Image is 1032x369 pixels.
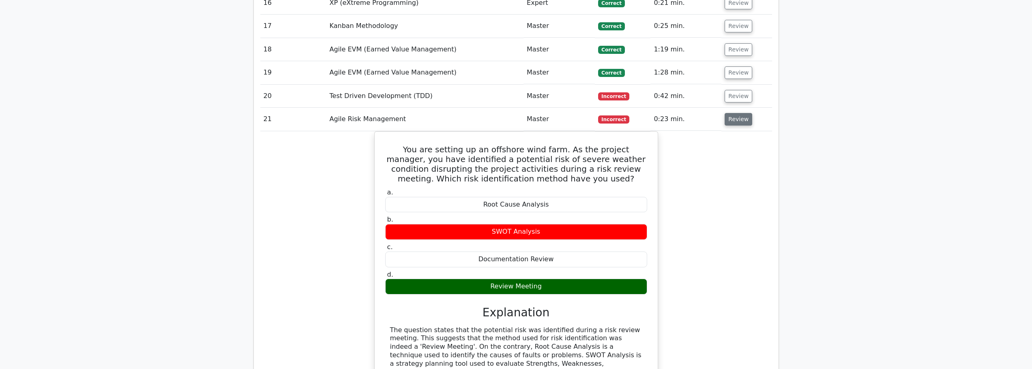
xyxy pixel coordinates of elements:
[650,85,721,108] td: 0:42 min.
[326,108,524,131] td: Agile Risk Management
[260,85,326,108] td: 20
[260,108,326,131] td: 21
[650,15,721,38] td: 0:25 min.
[524,38,595,61] td: Master
[387,188,393,196] span: a.
[598,92,629,100] span: Incorrect
[387,271,393,278] span: d.
[725,20,752,32] button: Review
[598,22,624,30] span: Correct
[650,61,721,84] td: 1:28 min.
[326,15,524,38] td: Kanban Methodology
[725,66,752,79] button: Review
[524,15,595,38] td: Master
[260,38,326,61] td: 18
[725,90,752,102] button: Review
[725,43,752,56] button: Review
[326,38,524,61] td: Agile EVM (Earned Value Management)
[524,85,595,108] td: Master
[385,252,647,267] div: Documentation Review
[598,69,624,77] span: Correct
[260,15,326,38] td: 17
[260,61,326,84] td: 19
[598,46,624,54] span: Correct
[524,108,595,131] td: Master
[650,108,721,131] td: 0:23 min.
[725,113,752,126] button: Review
[387,243,393,251] span: c.
[385,279,647,294] div: Review Meeting
[385,197,647,213] div: Root Cause Analysis
[326,61,524,84] td: Agile EVM (Earned Value Management)
[390,306,642,320] h3: Explanation
[387,215,393,223] span: b.
[650,38,721,61] td: 1:19 min.
[385,224,647,240] div: SWOT Analysis
[598,115,629,124] span: Incorrect
[524,61,595,84] td: Master
[384,145,648,183] h5: You are setting up an offshore wind farm. As the project manager, you have identified a potential...
[326,85,524,108] td: Test Driven Development (TDD)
